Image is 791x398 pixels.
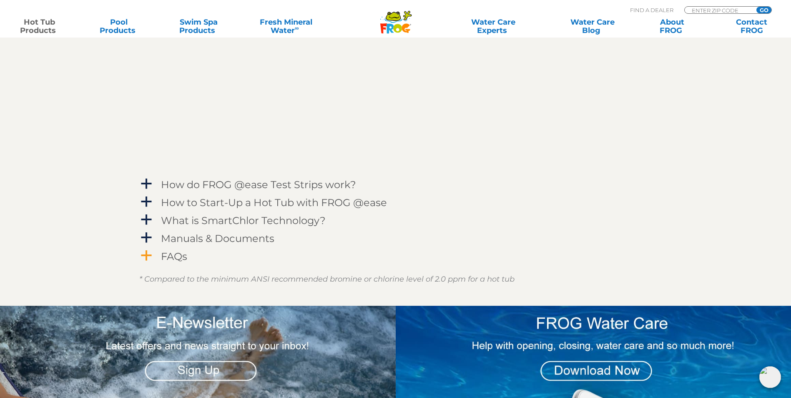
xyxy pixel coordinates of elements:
[443,18,544,35] a: Water CareExperts
[139,213,652,228] a: a What is SmartChlor Technology?
[139,195,652,210] a: a How to Start-Up a Hot Tub with FROG @ease
[168,18,230,35] a: Swim SpaProducts
[759,366,781,388] img: openIcon
[140,249,153,262] span: a
[8,18,70,35] a: Hot TubProducts
[247,18,325,35] a: Fresh MineralWater∞
[756,7,771,13] input: GO
[139,275,515,284] em: * Compared to the minimum ANSI recommended bromine or chlorine level of 2.0 ppm for a hot tub
[161,251,187,262] h4: FAQs
[140,214,153,226] span: a
[161,233,274,244] h4: Manuals & Documents
[161,197,387,208] h4: How to Start-Up a Hot Tub with FROG @ease
[88,18,150,35] a: PoolProducts
[139,249,652,264] a: a FAQs
[641,18,703,35] a: AboutFROG
[162,35,396,166] iframe: FROG® @ease® Testing Strips
[140,178,153,190] span: a
[140,196,153,208] span: a
[630,6,673,14] p: Find A Dealer
[161,179,356,190] h4: How do FROG @ease Test Strips work?
[561,18,623,35] a: Water CareBlog
[161,215,326,226] h4: What is SmartChlor Technology?
[139,231,652,246] a: a Manuals & Documents
[295,25,299,31] sup: ∞
[140,232,153,244] span: a
[721,18,783,35] a: ContactFROG
[691,7,747,14] input: Zip Code Form
[139,177,652,192] a: a How do FROG @ease Test Strips work?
